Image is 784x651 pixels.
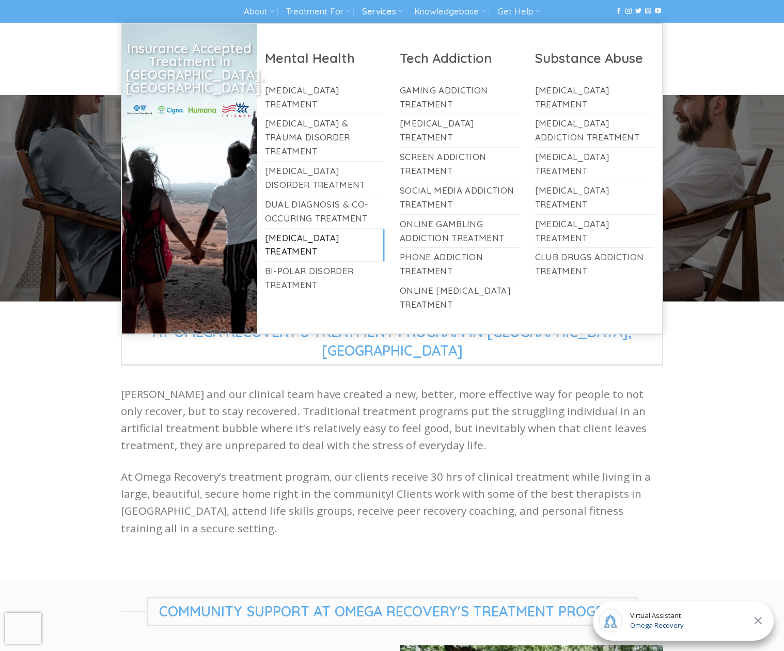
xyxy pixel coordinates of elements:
[625,8,632,15] a: Follow on Instagram
[265,162,385,195] a: [MEDICAL_DATA] Disorder Treatment
[265,229,385,262] a: [MEDICAL_DATA] Treatment
[400,81,520,114] a: Gaming Addiction Treatment
[265,50,385,67] h2: Mental Health
[535,215,655,248] a: [MEDICAL_DATA] Treatment
[535,181,655,214] a: [MEDICAL_DATA] Treatment
[113,189,671,203] p: Get ongoing support in your journey to recovery with partial hospitalization treatment at Omega R...
[400,215,520,248] a: Online Gambling Addiction Treatment
[265,81,385,114] a: [MEDICAL_DATA] Treatment
[265,262,385,295] a: Bi-Polar Disorder Treatment
[121,468,663,537] p: At Omega Recovery’s treatment program, our clients receive 30 hrs of clinical treatment while liv...
[147,597,637,626] span: Community support at omega recovery's treatment program
[121,386,663,454] p: [PERSON_NAME] and our clinical team have created a new, better, more effective way for people to ...
[265,114,385,161] a: [MEDICAL_DATA] & Trauma Disorder Treatment
[244,2,274,21] a: About
[616,8,622,15] a: Follow on Facebook
[400,248,520,281] a: Phone Addiction Treatment
[535,81,655,114] a: [MEDICAL_DATA] Treatment
[400,114,520,147] a: [MEDICAL_DATA] Treatment
[362,2,403,21] a: Services
[400,181,520,214] a: Social Media Addiction Treatment
[121,318,663,365] span: At Omega Recovery’s Treatment Program in [GEOGRAPHIC_DATA],[GEOGRAPHIC_DATA]
[400,281,520,314] a: Online [MEDICAL_DATA] Treatment
[635,8,641,15] a: Follow on Twitter
[400,50,520,67] h2: Tech Addiction
[126,42,254,94] h2: Insurance Accepted Treatment in [GEOGRAPHIC_DATA], [GEOGRAPHIC_DATA]
[535,148,655,181] a: [MEDICAL_DATA] Treatment
[265,195,385,228] a: Dual Diagnosis & Co-Occuring Treatment
[535,50,655,67] h2: Substance Abuse
[645,8,651,15] a: Send us an email
[655,8,661,15] a: Follow on YouTube
[497,2,540,21] a: Get Help
[414,2,485,21] a: Knowledgebase
[400,148,520,181] a: Screen Addiction Treatment
[535,248,655,281] a: Club Drugs Addiction Treatment
[535,114,655,147] a: [MEDICAL_DATA] Addiction Treatment
[286,2,350,21] a: Treatment For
